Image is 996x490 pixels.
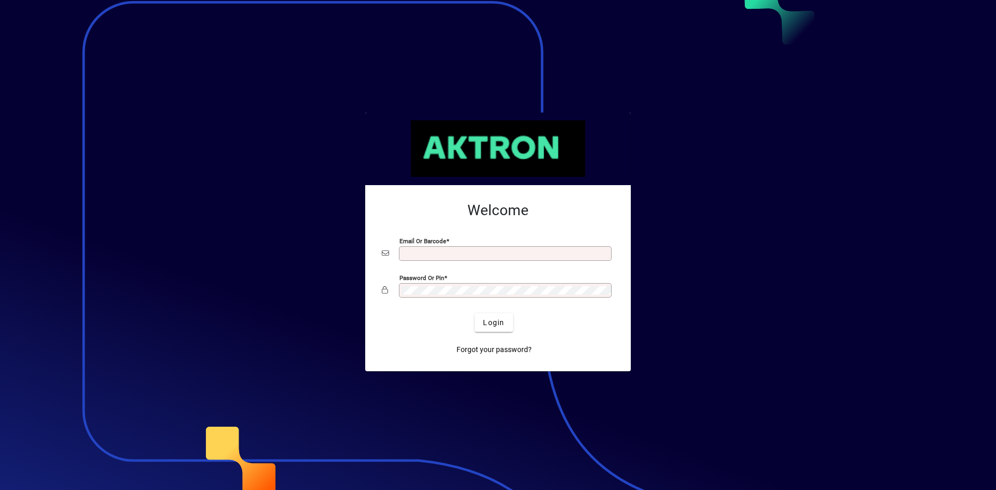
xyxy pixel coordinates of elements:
a: Forgot your password? [452,340,536,359]
h2: Welcome [382,202,614,219]
span: Login [483,317,504,328]
button: Login [475,313,513,332]
mat-label: Email or Barcode [399,237,446,245]
span: Forgot your password? [457,344,532,355]
mat-label: Password or Pin [399,274,444,282]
